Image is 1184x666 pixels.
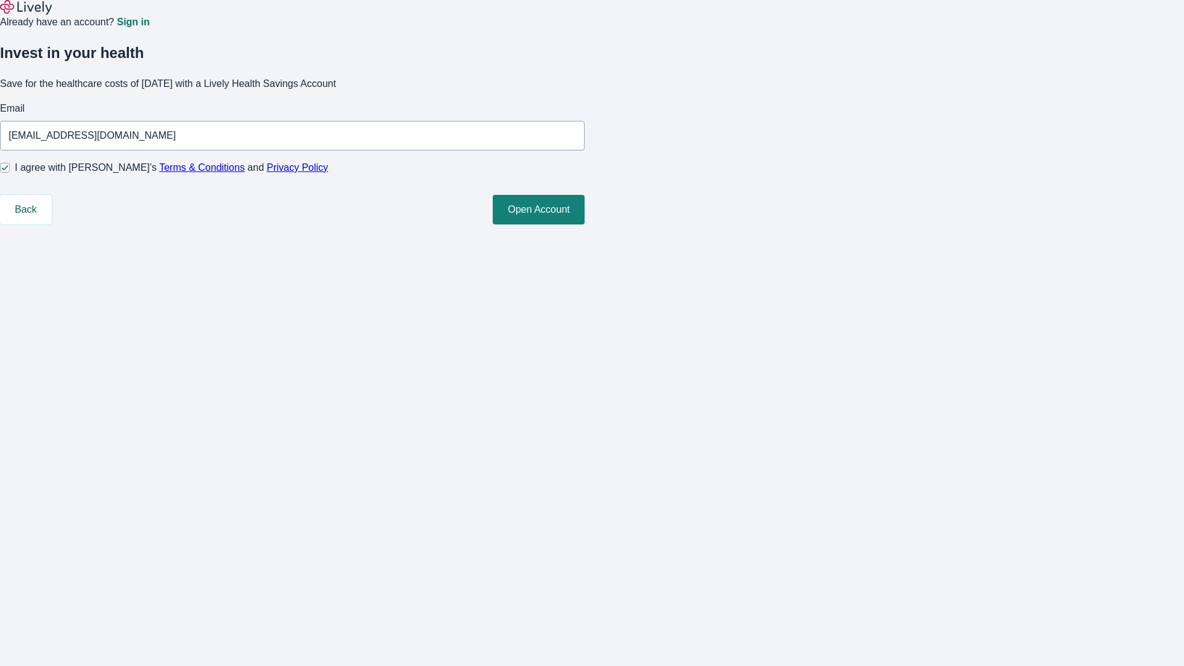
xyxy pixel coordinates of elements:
a: Terms & Conditions [159,162,245,173]
a: Sign in [117,17,149,27]
button: Open Account [493,195,585,224]
span: I agree with [PERSON_NAME]’s and [15,160,328,175]
a: Privacy Policy [267,162,329,173]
